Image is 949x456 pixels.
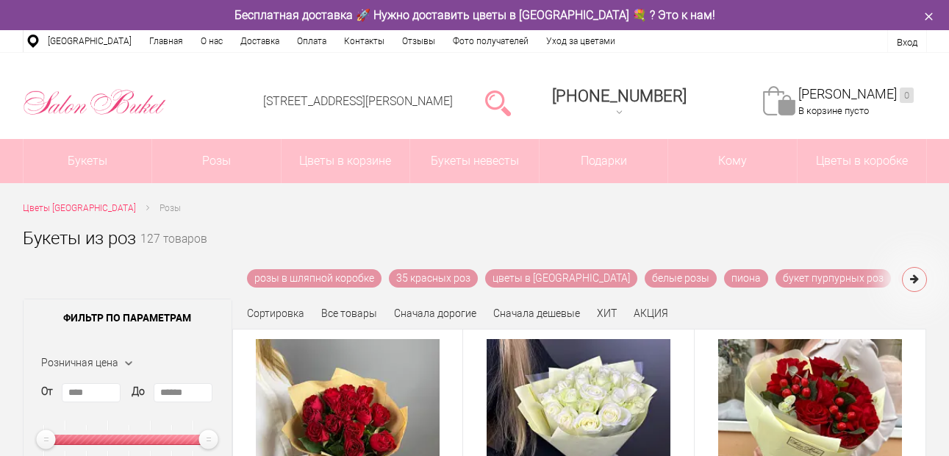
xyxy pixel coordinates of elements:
a: Уход за цветами [537,30,624,52]
label: До [132,384,145,399]
a: Букеты невесты [410,139,539,183]
a: Главная [140,30,192,52]
a: Сначала дорогие [394,307,476,319]
span: Фильтр по параметрам [24,299,232,336]
a: О нас [192,30,232,52]
a: букет пурпурных роз [776,269,891,288]
span: Кому [668,139,797,183]
a: цветы в [GEOGRAPHIC_DATA] [485,269,637,288]
span: Розы [160,203,181,213]
span: Сортировка [247,307,304,319]
a: Доставка [232,30,288,52]
label: От [41,384,53,399]
a: 35 красных роз [389,269,478,288]
a: Букеты [24,139,152,183]
a: Все товары [321,307,377,319]
span: Розничная цена [41,357,118,368]
span: Цветы [GEOGRAPHIC_DATA] [23,203,136,213]
a: розы в шляпной коробке [247,269,382,288]
img: Цветы Нижний Новгород [23,86,167,118]
a: Отзывы [393,30,444,52]
small: 127 товаров [140,234,207,269]
a: белые розы [645,269,717,288]
ins: 0 [900,88,914,103]
a: Фото получателей [444,30,537,52]
a: [STREET_ADDRESS][PERSON_NAME] [263,94,453,108]
a: АКЦИЯ [634,307,668,319]
a: Контакты [335,30,393,52]
a: Цветы в коробке [798,139,926,183]
a: Оплата [288,30,335,52]
a: Розы [152,139,281,183]
a: Цветы в корзине [282,139,410,183]
a: [PHONE_NUMBER] [543,82,695,124]
a: ХИТ [597,307,617,319]
div: Бесплатная доставка 🚀 Нужно доставить цветы в [GEOGRAPHIC_DATA] 💐 ? Это к нам! [12,7,938,23]
a: Сначала дешевые [493,307,580,319]
a: Цветы [GEOGRAPHIC_DATA] [23,201,136,216]
a: [PERSON_NAME] [798,86,914,103]
a: Вход [897,37,917,48]
span: В корзине пусто [798,105,869,116]
span: [PHONE_NUMBER] [552,87,687,105]
a: [GEOGRAPHIC_DATA] [39,30,140,52]
a: Подарки [540,139,668,183]
h1: Букеты из роз [23,225,136,252]
a: пиона [724,269,768,288]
